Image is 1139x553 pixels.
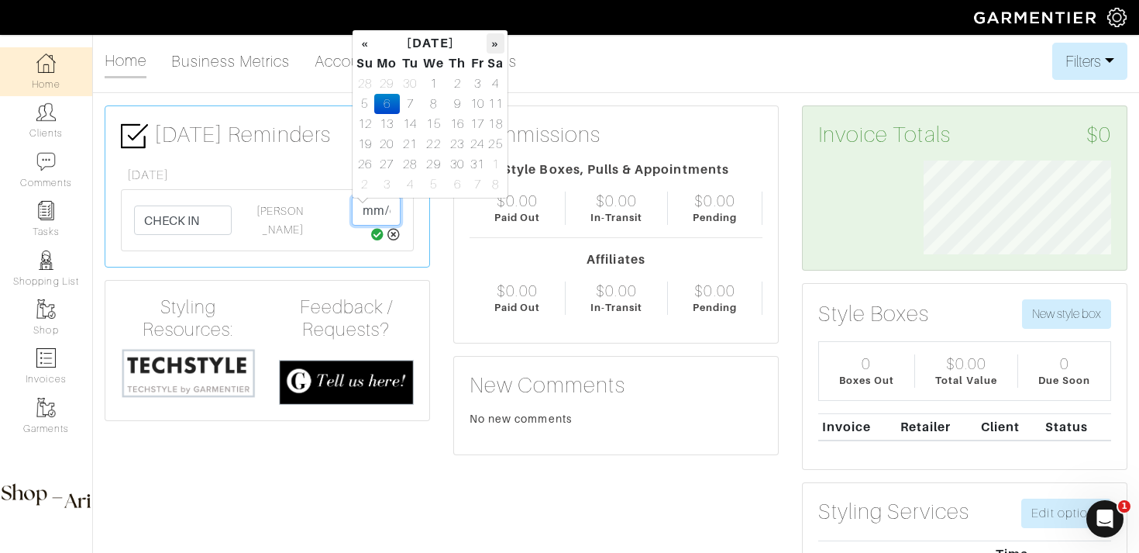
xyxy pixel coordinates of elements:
td: 6 [446,175,468,195]
td: 3 [469,74,487,94]
th: Sa [487,54,504,74]
button: New style box [1022,299,1111,329]
img: clients-icon-6bae9207a08558b7cb47a8932f037763ab4055f8c8b6bfacd5dc20c3e0201464.png [36,102,56,122]
td: 30 [446,154,468,175]
a: Home [105,45,146,78]
td: 14 [400,114,421,134]
td: 4 [487,74,504,94]
div: Paid Out [494,300,540,315]
div: $0.00 [946,354,986,373]
td: 7 [400,94,421,114]
span: $0 [1086,122,1111,148]
td: 28 [400,154,421,175]
a: Edit options [1021,499,1111,528]
a: Accounting [315,46,397,77]
div: 0 [862,354,871,373]
div: Total Value [935,373,997,388]
div: $0.00 [596,282,636,300]
th: Retailer [896,413,977,441]
td: 29 [421,154,447,175]
div: $0.00 [596,192,636,210]
img: dashboard-icon-dbcd8f5a0b271acd01030246c82b418ddd0df26cd7fceb0bd07c9910d44c42f6.png [36,54,56,73]
td: 19 [356,134,374,154]
h3: Style Boxes [818,301,930,327]
img: feedback_requests-3821251ac2bd56c73c230f3229a5b25d6eb027adea667894f41107c140538ee0.png [279,360,414,405]
div: In-Transit [590,210,643,225]
td: 2 [446,74,468,94]
td: 25 [487,134,504,154]
h3: Commissions [470,122,601,148]
td: 10 [469,94,487,114]
td: 2 [356,175,374,195]
img: reminder-icon-8004d30b9f0a5d33ae49ab947aed9ed385cf756f9e5892f1edd6e32f2345188e.png [36,201,56,220]
div: Boxes Out [839,373,893,388]
iframe: Intercom live chat [1086,500,1124,537]
h3: Invoice Totals [818,122,1111,148]
td: 6 [374,94,400,114]
td: 13 [374,114,400,134]
td: 26 [356,154,374,175]
div: $0.00 [497,192,537,210]
td: 4 [400,175,421,195]
h4: Styling Resources: [121,296,256,341]
th: » [487,33,504,54]
td: 22 [421,134,447,154]
td: 27 [374,154,400,175]
th: Fr [469,54,487,74]
h3: New Comments [470,372,762,399]
th: Client [977,413,1041,441]
th: Tu [400,54,421,74]
td: 5 [356,94,374,114]
h3: [DATE] Reminders [121,122,414,150]
img: garments-icon-b7da505a4dc4fd61783c78ac3ca0ef83fa9d6f193b1c9dc38574b1d14d53ca28.png [36,299,56,319]
th: Su [356,54,374,74]
a: Business Metrics [171,46,290,77]
div: $0.00 [694,282,735,300]
th: « [356,33,374,54]
td: 23 [446,134,468,154]
img: garments-icon-b7da505a4dc4fd61783c78ac3ca0ef83fa9d6f193b1c9dc38574b1d14d53ca28.png [36,398,56,417]
span: 1 [1118,500,1130,513]
div: Pending [693,210,737,225]
th: [DATE] [374,33,487,54]
td: 9 [446,94,468,114]
img: techstyle-93310999766a10050dc78ceb7f971a75838126fd19372ce40ba20cdf6a89b94b.png [121,347,256,399]
div: Pending [693,300,737,315]
td: 3 [374,175,400,195]
td: 28 [356,74,374,94]
img: check-box-icon-36a4915ff3ba2bd8f6e4f29bc755bb66becd62c870f447fc0dd1365fcfddab58.png [121,123,148,150]
div: $0.00 [497,282,537,300]
td: 16 [446,114,468,134]
img: garmentier-logo-header-white-b43fb05a5012e4ada735d5af1a66efaba907eab6374d6393d1fbf88cb4ef424d.png [966,4,1107,31]
h4: Feedback / Requests? [279,296,414,341]
th: Status [1041,413,1111,441]
td: 18 [487,114,504,134]
div: Due Soon [1038,373,1089,388]
td: 21 [400,134,421,154]
div: 0 [1060,354,1069,373]
td: 7 [469,175,487,195]
div: In-Transit [590,300,643,315]
img: gear-icon-white-bd11855cb880d31180b6d7d6211b90ccbf57a29d726f0c71d8c61bd08dd39cc2.png [1107,8,1127,27]
th: Th [446,54,468,74]
td: 11 [487,94,504,114]
td: 15 [421,114,447,134]
td: 8 [487,175,504,195]
div: Affiliates [470,251,762,269]
th: We [421,54,447,74]
a: [PERSON_NAME] [256,205,304,236]
button: Filters [1052,43,1127,80]
h3: Styling Services [818,499,969,525]
td: 12 [356,114,374,134]
td: 1 [421,74,447,94]
th: Invoice [818,413,896,441]
td: 29 [374,74,400,94]
div: No new comments [470,411,762,427]
img: stylists-icon-eb353228a002819b7ec25b43dbf5f0378dd9e0616d9560372ff212230b889e62.png [36,251,56,270]
div: Paid Out [494,210,540,225]
img: comment-icon-a0a6a9ef722e966f86d9cbdc48e553b5cf19dbc54f86b18d962a5391bc8f6eb6.png [36,152,56,171]
div: $0.00 [694,192,735,210]
td: 17 [469,114,487,134]
td: 24 [469,134,487,154]
img: orders-icon-0abe47150d42831381b5fb84f609e132dff9fe21cb692f30cb5eec754e2cba89.png [36,348,56,368]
